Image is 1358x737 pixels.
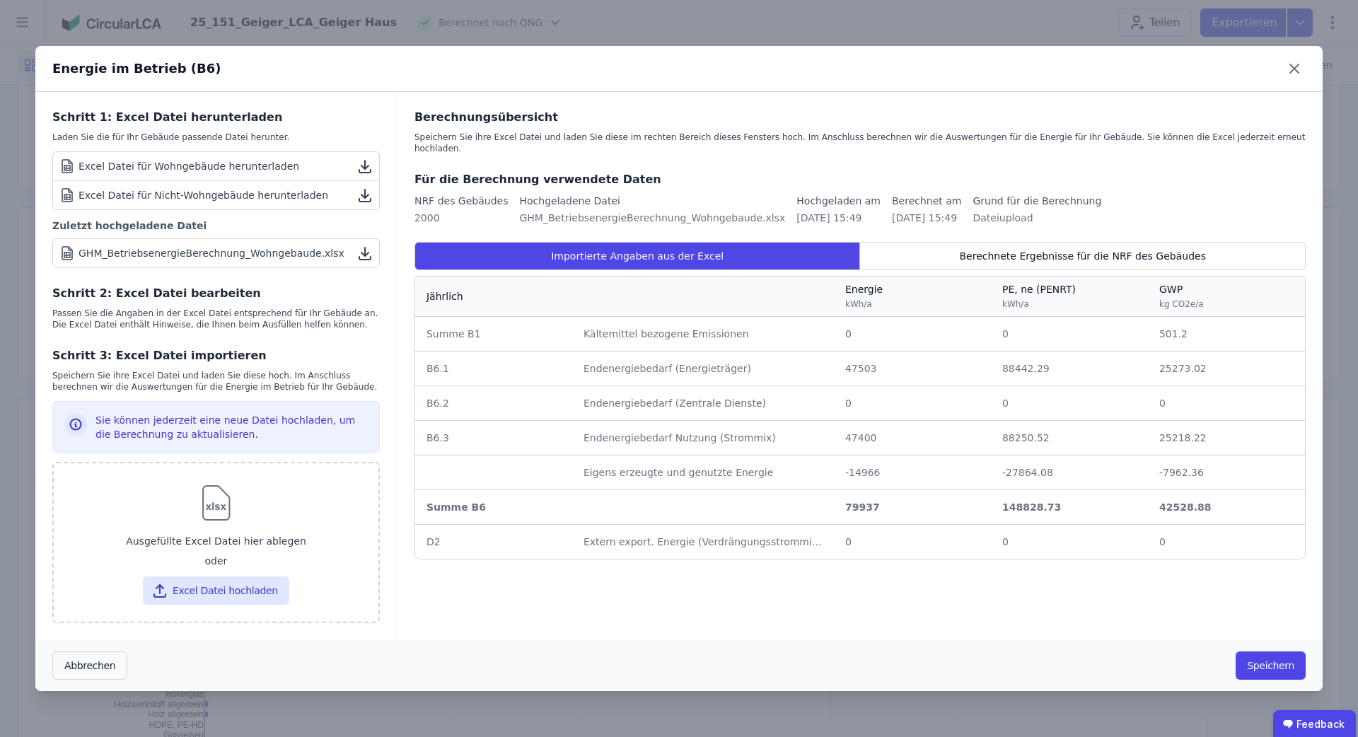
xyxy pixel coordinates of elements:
a: GHM_BetriebsenergieBerechnung_Wohngebaude.xlsx [52,238,380,268]
span: -14966 [845,467,881,478]
span: 0 [845,397,852,409]
div: Hochgeladene Datei [519,194,785,208]
div: Excel Datei für Nicht-Wohngebäude herunterladen [59,187,328,204]
span: 25273.02 [1159,363,1207,374]
span: 25218.22 [1159,432,1207,443]
div: Energie im Betrieb (B6) [52,59,221,79]
div: Für die Berechnung verwendete Daten [414,171,1306,188]
span: Endenergiebedarf Nutzung (Strommix) [584,432,776,443]
div: Dateiupload [973,211,1101,225]
button: Abbrechen [52,651,127,680]
div: Energie [845,282,883,311]
span: Importierte Angaben aus der Excel [551,249,724,263]
div: Laden Sie die für Ihr Gebäude passende Datei herunter. [52,132,380,143]
button: Excel Datei hochladen [143,576,289,605]
span: -27864.08 [1002,467,1053,478]
a: Excel Datei für Nicht-Wohngebäude herunterladen [53,181,379,209]
div: Schritt 1: Excel Datei herunterladen [52,109,380,126]
span: 0 [845,328,852,340]
div: Speichern Sie ihre Excel Datei und laden Sie diese hoch. Im Anschluss berechnen wir die Auswertun... [52,370,380,393]
span: 501.2 [1159,328,1188,340]
div: Berechnet am [892,194,962,208]
div: B6.1 [426,361,561,376]
span: Eigens erzeugte und genutzte Energie [584,467,773,478]
div: Hochgeladen am [796,194,881,208]
div: Passen Sie die Angaben in der Excel Datei entsprechend für Ihr Gebäude an. Die Excel Datei enthäl... [52,308,380,330]
span: 88442.29 [1002,363,1050,374]
span: kWh/a [1002,299,1029,309]
span: kWh/a [845,299,872,309]
a: Excel Datei für Wohngebäude herunterladen [53,152,379,181]
span: Kältemittel bezogene Emissionen [584,328,749,340]
img: svg%3e [193,480,239,526]
span: -7962.36 [1159,467,1204,478]
div: Sie können jederzeit eine neue Datei hochladen, um die Berechnung zu aktualisieren. [95,413,368,441]
div: GHM_BetriebsenergieBerechnung_Wohngebaude.xlsx [79,246,344,260]
div: [DATE] 15:49 [892,211,962,225]
span: 47503 [845,363,877,374]
div: 2000 [414,211,509,225]
span: 0 [1002,536,1009,547]
button: Speichern [1236,651,1306,680]
span: 0 [845,536,852,547]
div: Ausgefüllte Excel Datei hier ablegen [65,528,367,554]
span: 0 [1002,397,1009,409]
span: kg CO2e/a [1159,299,1204,309]
span: Endenergiebedarf (Zentrale Dienste) [584,397,766,409]
span: 42528.88 [1159,501,1212,513]
span: Endenergiebedarf (Energieträger) [584,363,751,374]
div: PE, ne (PENRT) [1002,282,1076,311]
div: [DATE] 15:49 [796,211,881,225]
div: Excel Datei für Wohngebäude herunterladen [59,158,299,175]
span: Berechnete Ergebnisse für die NRF des Gebäudes [960,249,1206,263]
span: 79937 [845,501,880,513]
div: Summe B6 [426,500,561,514]
div: GHM_BetriebsenergieBerechnung_Wohngebaude.xlsx [519,211,785,225]
div: Schritt 3: Excel Datei importieren [52,347,380,364]
div: B6.3 [426,431,561,445]
div: NRF des Gebäudes [414,194,509,208]
div: Berechnungsübersicht [414,109,1306,126]
div: Zuletzt hochgeladene Datei [52,219,380,233]
div: Grund für die Berechnung [973,194,1101,208]
div: GWP [1159,282,1204,311]
span: 0 [1159,536,1166,547]
span: 47400 [845,432,877,443]
div: Speichern Sie ihre Excel Datei und laden Sie diese im rechten Bereich dieses Fensters hoch. Im An... [414,132,1306,154]
div: oder [65,554,367,571]
span: 0 [1002,328,1009,340]
span: 148828.73 [1002,501,1061,513]
div: Jährlich [426,289,463,303]
span: 0 [1159,397,1166,409]
div: B6.2 [426,396,561,410]
div: D2 [426,535,561,549]
div: Summe B1 [426,327,561,341]
div: Schritt 2: Excel Datei bearbeiten [52,285,380,302]
span: Extern export. Energie (Verdrängungsstrommix PV) [584,536,837,547]
span: 88250.52 [1002,432,1050,443]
